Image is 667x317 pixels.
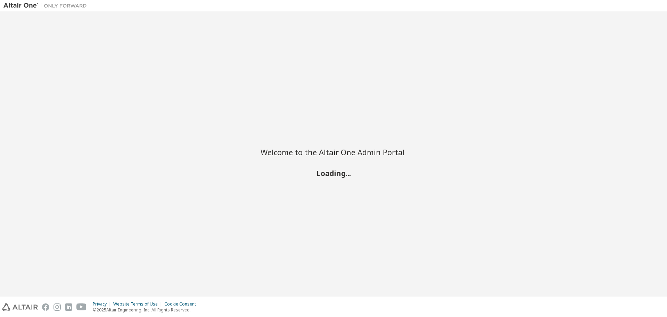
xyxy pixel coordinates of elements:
[261,168,406,177] h2: Loading...
[65,303,72,311] img: linkedin.svg
[42,303,49,311] img: facebook.svg
[261,147,406,157] h2: Welcome to the Altair One Admin Portal
[113,301,164,307] div: Website Terms of Use
[53,303,61,311] img: instagram.svg
[3,2,90,9] img: Altair One
[93,307,200,313] p: © 2025 Altair Engineering, Inc. All Rights Reserved.
[93,301,113,307] div: Privacy
[2,303,38,311] img: altair_logo.svg
[76,303,87,311] img: youtube.svg
[164,301,200,307] div: Cookie Consent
